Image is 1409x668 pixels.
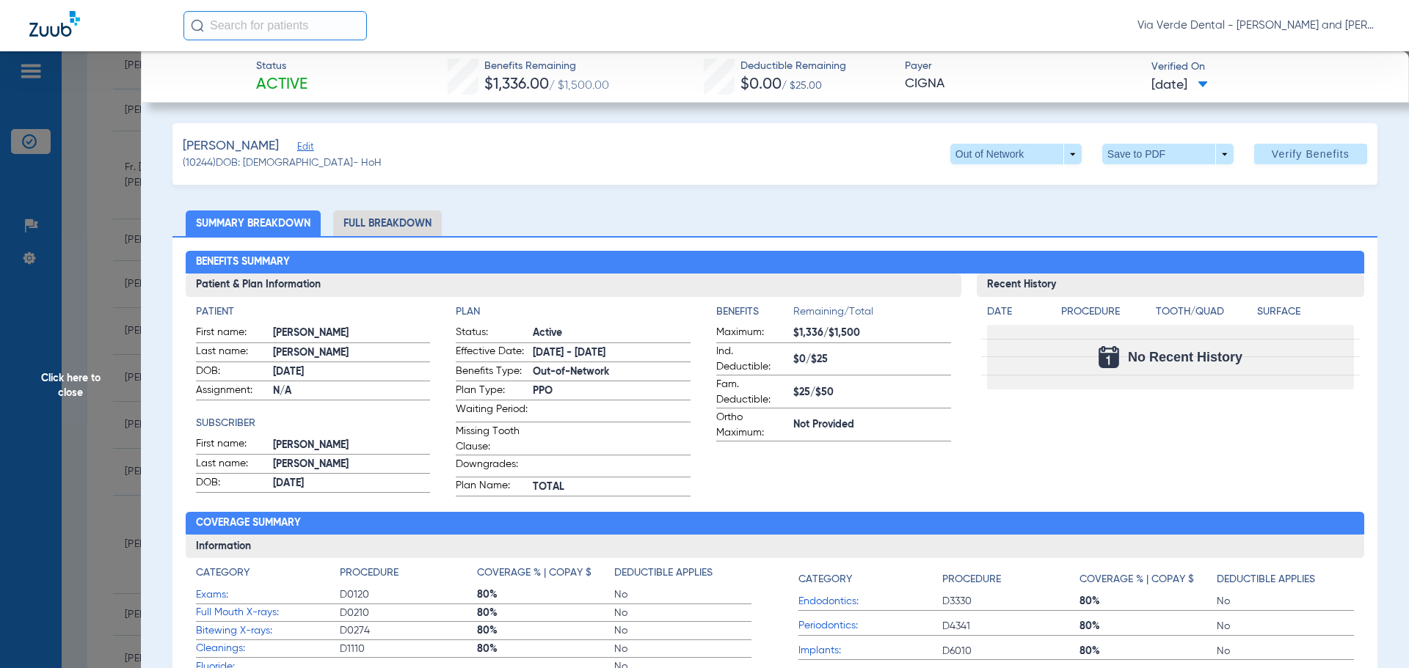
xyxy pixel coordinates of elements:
[716,410,788,441] span: Ortho Maximum:
[782,81,822,91] span: / $25.00
[1079,572,1194,587] h4: Coverage % | Copay $
[456,304,691,320] app-breakdown-title: Plan
[942,565,1079,592] app-breakdown-title: Procedure
[1254,144,1367,164] button: Verify Benefits
[273,364,431,380] span: [DATE]
[533,383,691,399] span: PPO
[533,345,691,361] span: [DATE] - [DATE]
[196,304,431,320] h4: Patient
[614,623,751,638] span: No
[1156,304,1253,325] app-breakdown-title: Tooth/Quad
[183,11,367,40] input: Search for patients
[1079,619,1217,634] span: 80%
[186,251,1365,274] h2: Benefits Summary
[340,606,477,620] span: D0210
[1217,572,1315,587] h4: Deductible Applies
[196,565,250,581] h4: Category
[297,142,310,155] span: Edit
[196,565,340,586] app-breakdown-title: Category
[273,457,431,472] span: [PERSON_NAME]
[793,326,951,341] span: $1,336/$1,500
[456,457,528,477] span: Downgrades:
[716,377,788,408] span: Fam. Deductible:
[273,326,431,341] span: [PERSON_NAME]
[477,565,591,581] h4: Coverage % | Copay $
[1102,144,1234,164] button: Save to PDF
[186,512,1365,535] h2: Coverage Summary
[614,606,751,620] span: No
[1079,565,1217,592] app-breakdown-title: Coverage % | Copay $
[456,364,528,381] span: Benefits Type:
[942,572,1001,587] h4: Procedure
[942,619,1079,634] span: D4341
[456,383,528,400] span: Plan Type:
[987,304,1049,320] h4: Date
[196,641,340,656] span: Cleanings:
[456,402,528,422] span: Waiting Period:
[340,623,477,638] span: D0274
[273,383,431,399] span: N/A
[942,594,1079,609] span: D3330
[716,325,788,342] span: Maximum:
[1156,304,1253,320] h4: Tooth/Quad
[196,475,268,493] span: DOB:
[196,344,268,361] span: Last name:
[340,565,477,586] app-breakdown-title: Procedure
[716,304,793,320] h4: Benefits
[1061,304,1151,320] h4: Procedure
[484,77,549,92] span: $1,336.00
[793,385,951,400] span: $25/$50
[273,476,431,491] span: [DATE]
[273,438,431,453] span: [PERSON_NAME]
[196,623,340,639] span: Bitewing X-rays:
[950,144,1082,164] button: Out of Network
[256,59,307,74] span: Status
[183,137,279,155] span: [PERSON_NAME]
[1257,304,1354,320] h4: Surface
[196,605,340,620] span: Full Mouth X-rays:
[477,606,614,620] span: 80%
[196,416,431,431] h4: Subscriber
[1151,76,1208,95] span: [DATE]
[186,535,1365,558] h3: Information
[549,80,609,92] span: / $1,500.00
[186,210,321,236] li: Summary Breakdown
[186,274,961,297] h3: Patient & Plan Information
[196,436,268,454] span: First name:
[340,642,477,656] span: D1110
[1217,644,1354,658] span: No
[1336,598,1409,668] iframe: Chat Widget
[905,75,1139,93] span: CIGNA
[333,210,442,236] li: Full Breakdown
[798,618,942,634] span: Periodontics:
[191,19,204,32] img: Search Icon
[1128,350,1242,364] span: No Recent History
[196,325,268,342] span: First name:
[740,59,846,74] span: Deductible Remaining
[614,642,751,656] span: No
[798,643,942,658] span: Implants:
[196,383,268,400] span: Assignment:
[533,326,691,341] span: Active
[256,75,307,95] span: Active
[614,565,713,581] h4: Deductible Applies
[273,345,431,361] span: [PERSON_NAME]
[477,623,614,638] span: 80%
[533,480,691,495] span: TOTAL
[477,642,614,656] span: 80%
[533,364,691,380] span: Out-of-Network
[614,587,751,602] span: No
[793,417,951,433] span: Not Provided
[977,274,1365,297] h3: Recent History
[740,77,782,92] span: $0.00
[793,304,951,325] span: Remaining/Total
[456,344,528,361] span: Effective Date:
[196,364,268,381] span: DOB:
[1217,594,1354,609] span: No
[614,565,751,586] app-breakdown-title: Deductible Applies
[1217,619,1354,634] span: No
[1079,644,1217,658] span: 80%
[1217,565,1354,592] app-breakdown-title: Deductible Applies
